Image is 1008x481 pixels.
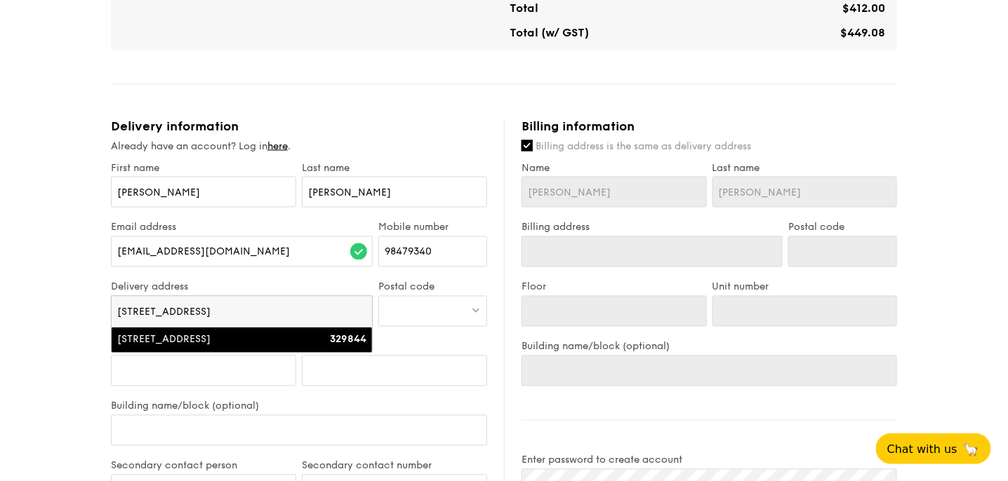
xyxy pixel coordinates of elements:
[522,162,707,174] label: Name
[522,454,897,466] label: Enter password to create account
[788,222,897,233] label: Postal code
[522,222,783,233] label: Billing address
[522,341,897,353] label: Building name/block (optional)
[963,441,980,457] span: 🦙
[111,118,239,134] span: Delivery information
[302,162,487,174] label: Last name
[111,400,487,412] label: Building name/block (optional)
[887,442,957,456] span: Chat with us
[302,460,487,472] label: Secondary contact number
[117,333,304,347] div: [STREET_ADDRESS]
[350,243,367,260] img: icon-success.f839ccf9.svg
[536,140,751,152] span: Billing address is the same as delivery address
[522,140,533,151] input: Billing address is the same as delivery address
[522,118,635,134] span: Billing information
[330,334,366,346] strong: 329844
[111,162,296,174] label: First name
[111,222,373,233] label: Email address
[378,281,487,293] label: Postal code
[522,281,707,293] label: Floor
[302,341,487,353] label: Unit number
[712,162,898,174] label: Last name
[712,281,898,293] label: Unit number
[510,26,589,39] span: Total (w/ GST)
[111,140,487,154] div: Already have an account? Log in .
[378,222,487,233] label: Mobile number
[111,460,296,472] label: Secondary contact person
[111,281,373,293] label: Delivery address
[510,1,538,15] span: Total
[843,1,886,15] span: $412.00
[841,26,886,39] span: $449.08
[876,433,991,464] button: Chat with us🦙
[267,140,288,152] a: here
[471,305,481,316] img: icon-dropdown.fa26e9f9.svg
